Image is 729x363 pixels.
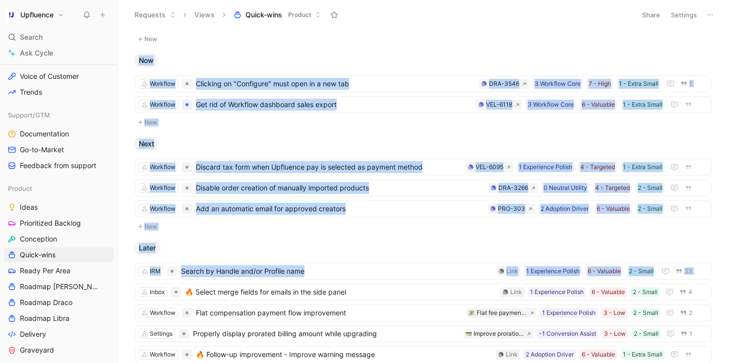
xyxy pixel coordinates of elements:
[130,54,717,129] div: NowNew
[150,287,165,297] div: Inbox
[20,129,69,139] span: Documentation
[526,266,580,276] div: 1 Experience Polish
[4,8,66,22] button: UpfluenceUpfluence
[595,183,630,193] div: 4 - Targeted
[677,287,694,298] button: 4
[469,310,475,316] img: 💸
[196,182,485,194] span: Disable order creation of manually imported products
[688,289,692,295] span: 4
[528,100,574,110] div: 3 Workflow Core
[150,204,176,214] div: Workflow
[629,266,654,276] div: 2 - Small
[196,161,462,173] span: Discard tax form when Upfluence pay is selected as payment method
[20,10,54,19] h1: Upfluence
[134,33,713,45] button: New
[633,287,658,297] div: 2 - Small
[4,232,114,246] a: Conception
[541,204,589,214] div: 2 Adoption Driver
[542,308,596,318] div: 1 Experience Polish
[20,31,43,43] span: Search
[589,79,611,89] div: 7 - High
[134,54,159,67] button: Now
[4,343,114,358] a: Graveyard
[135,304,712,321] a: WorkflowFlat compensation payment flow improvement2 - Small3 - Low1 Experience Polish💸Flat fee pa...
[510,287,522,297] div: Link
[4,30,114,45] div: Search
[4,126,114,141] a: Documentation
[181,265,492,277] span: Search by Handle and/or Profile name
[139,139,154,149] span: Next
[20,250,56,260] span: Quick-wins
[245,10,282,20] span: Quick-wins
[689,310,692,316] span: 2
[196,78,475,90] span: Clicking on "Configure" must open in a new tab
[135,180,712,196] a: WorkflowDisable order creation of manually imported products2 - Small4 - Targeted0 Neutral Utilit...
[130,137,717,233] div: NextNew
[135,159,712,176] a: WorkflowDiscard tax form when Upfluence pay is selected as payment method1 - Extra Small4 - Targe...
[474,329,524,339] div: Improve proration display while upgrading [DATE] plan
[196,349,492,361] span: 🔥 Follow-up improvement - Improve warning message
[150,329,173,339] div: Settings
[539,329,596,339] div: -1 Conversion Assist
[8,183,32,193] span: Product
[638,8,665,22] button: Share
[150,100,176,110] div: Workflow
[476,162,503,172] div: VEL-6095
[135,75,712,92] a: WorkflowClicking on "Configure" must open in a new tab1 - Extra Small7 - High3 Workflow CoreDRA-3...
[139,243,156,253] span: Later
[190,7,219,22] button: Views
[20,161,96,171] span: Feedback from support
[135,263,712,280] a: IRMSearch by Handle and/or Profile name2 - Small6 - Valuable1 Experience PolishLink33
[634,329,659,339] div: 2 - Small
[466,331,472,337] img: 💳
[597,204,630,214] div: 6 - Valuable
[689,81,692,87] span: 1
[4,247,114,262] a: Quick-wins
[530,287,584,297] div: 1 Experience Polish
[4,216,114,231] a: Prioritized Backlog
[506,350,518,360] div: Link
[4,263,114,278] a: Ready Per Area
[196,307,463,319] span: Flat compensation payment flow improvement
[196,203,484,215] span: Add an automatic email for approved creators
[4,142,114,157] a: Go-to-Market
[20,345,54,355] span: Graveyard
[193,328,460,340] span: Properly display prorated billing amount while upgrading
[489,79,519,89] div: DRA-3546
[150,79,176,89] div: Workflow
[134,221,713,233] button: New
[130,7,180,22] button: Requests
[20,47,53,59] span: Ask Cycle
[20,266,70,276] span: Ready Per Area
[678,78,694,89] button: 1
[20,218,81,228] span: Prioritized Backlog
[4,311,114,326] a: Roadmap Libra
[689,331,692,337] span: 1
[4,181,114,196] div: Product
[4,69,114,84] a: Voice of Customer
[20,298,72,307] span: Roadmap Draco
[150,266,161,276] div: IRM
[135,325,712,342] a: SettingsProperly display prorated billing amount while upgrading2 - Small3 - Low-1 Conversion Ass...
[4,295,114,310] a: Roadmap Draco
[134,137,159,151] button: Next
[20,234,57,244] span: Conception
[139,56,154,65] span: Now
[135,200,712,217] a: WorkflowAdd an automatic email for approved creators2 - Small6 - Valuable2 Adoption DriverPRO-303
[604,308,625,318] div: 3 - Low
[6,10,16,20] img: Upfluence
[623,100,663,110] div: 1 - Extra Small
[150,308,176,318] div: Workflow
[667,8,701,22] button: Settings
[4,279,114,294] a: Roadmap [PERSON_NAME]
[544,183,587,193] div: 0 Neutral Utility
[8,110,50,120] span: Support/GTM
[638,183,663,193] div: 2 - Small
[582,100,615,110] div: 6 - Valuable
[582,350,615,360] div: 6 - Valuable
[196,99,472,111] span: Get rid of Workflow dashboard sales export
[4,46,114,60] a: Ask Cycle
[535,79,581,89] div: 3 Workflow Core
[526,350,574,360] div: 2 Adoption Driver
[20,282,101,292] span: Roadmap [PERSON_NAME]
